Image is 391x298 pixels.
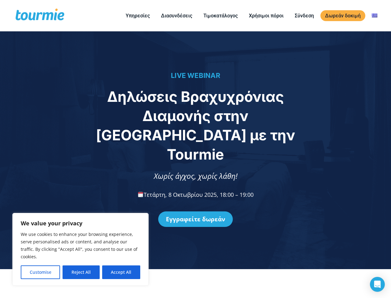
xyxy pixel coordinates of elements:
p: We use cookies to enhance your browsing experience, serve personalised ads or content, and analys... [21,231,140,260]
span: Δηλώσεις Βραχυχρόνιας Διαμονής στην [GEOGRAPHIC_DATA] με την Tourmie [96,88,295,163]
span: LIVE WEBINAR [171,71,220,79]
p: We value your privacy [21,219,140,227]
a: Σύνδεση [290,12,319,20]
span: Χωρίς άγχος, χωρίς λάθη! [154,171,237,181]
a: Τιμοκατάλογος [199,12,242,20]
a: Εγγραφείτε δωρεάν [158,211,233,227]
a: Δωρεάν δοκιμή [320,10,365,21]
span: Τετάρτη, 8 Οκτωβρίου 2025, 18:00 – 19:00 [137,191,254,198]
a: Χρήσιμοι πόροι [244,12,288,20]
button: Customise [21,265,60,279]
button: Reject All [63,265,99,279]
span: Τηλέφωνο [111,25,136,32]
a: Υπηρεσίες [121,12,154,20]
a: Διασυνδέσεις [156,12,197,20]
button: Accept All [102,265,140,279]
div: Open Intercom Messenger [370,277,385,292]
